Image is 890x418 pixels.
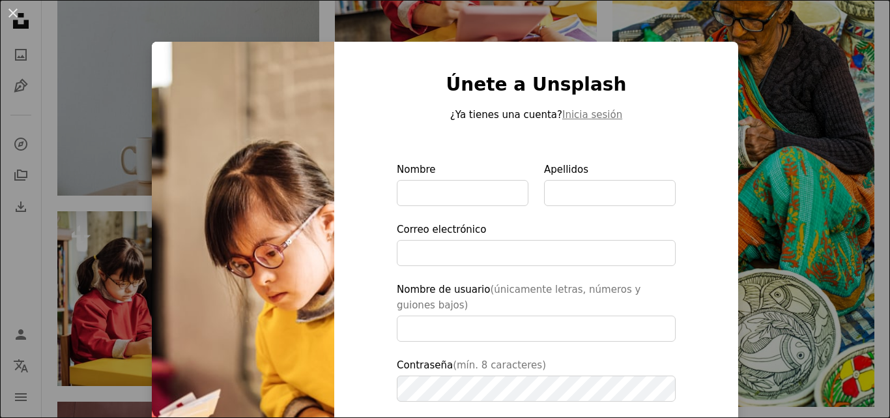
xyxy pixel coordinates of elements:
[397,284,640,311] span: (únicamente letras, números y guiones bajos)
[397,73,676,97] h1: Únete a Unsplash
[397,107,676,123] p: ¿Ya tienes una cuenta?
[544,180,676,206] input: Apellidos
[562,107,622,123] button: Inicia sesión
[397,316,676,342] input: Nombre de usuario(únicamente letras, números y guiones bajos)
[397,222,676,266] label: Correo electrónico
[397,376,676,402] input: Contraseña(mín. 8 caracteres)
[397,357,676,402] label: Contraseña
[544,162,676,206] label: Apellidos
[397,180,528,206] input: Nombre
[397,282,676,342] label: Nombre de usuario
[453,359,546,371] span: (mín. 8 caracteres)
[397,162,528,206] label: Nombre
[397,240,676,266] input: Correo electrónico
